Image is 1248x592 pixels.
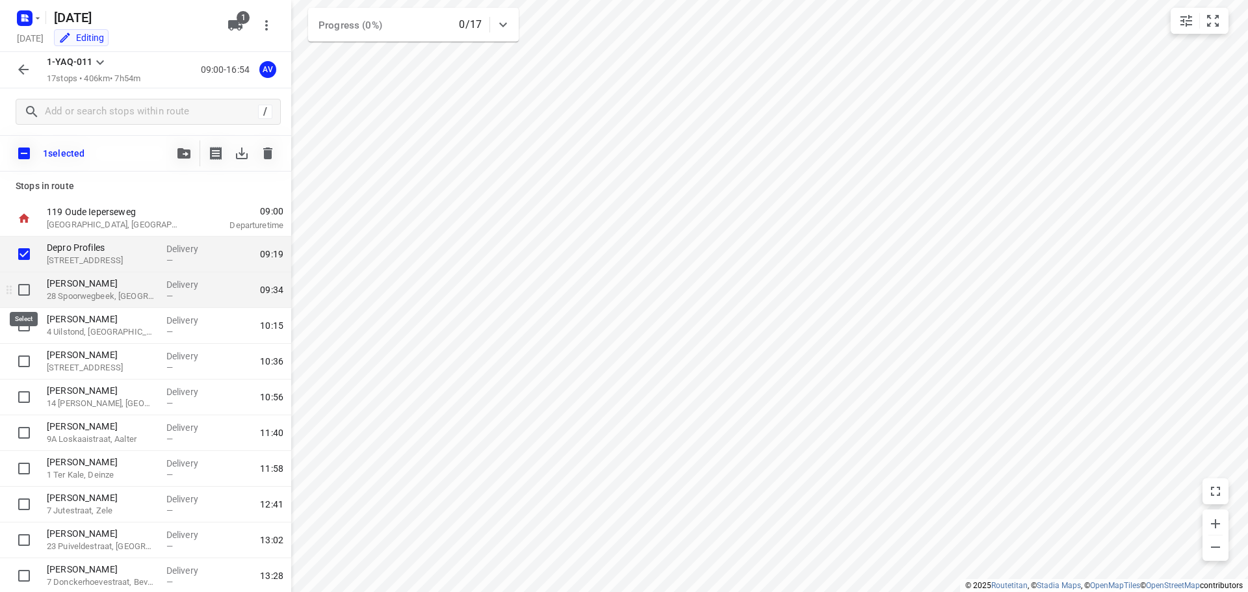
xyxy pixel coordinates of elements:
[47,73,140,85] p: 17 stops • 406km • 7h54m
[11,527,37,553] span: Select
[260,569,283,582] span: 13:28
[47,205,182,218] p: 119 Oude Ieperseweg
[255,57,281,83] button: AV
[198,205,283,218] span: 09:00
[260,498,283,511] span: 12:41
[47,397,156,410] p: 14 Roger Pietersstraat, Middelkerke
[166,541,173,551] span: —
[166,385,214,398] p: Delivery
[1200,8,1226,34] button: Fit zoom
[965,581,1243,590] li: © 2025 , © , © © contributors
[47,527,156,540] p: [PERSON_NAME]
[166,577,173,587] span: —
[11,241,37,267] span: Select
[1146,581,1200,590] a: OpenStreetMap
[47,469,156,482] p: 1 Ter Kale, Deinze
[12,31,49,45] h5: Project date
[255,63,281,75] span: Assigned to Axel Verzele
[11,456,37,482] span: Select
[47,433,156,446] p: 9A Loskaaistraat, Aalter
[260,534,283,547] span: 13:02
[260,391,283,404] span: 10:56
[166,314,214,327] p: Delivery
[260,355,283,368] span: 10:36
[43,148,84,159] p: 1 selected
[47,576,156,589] p: 7 Donckerhoevestraat, Beveren-Kruibeke-Zwijndrecht
[318,19,382,31] span: Progress (0%)
[222,12,248,38] button: 1
[47,254,156,267] p: 10 Chemin des Casernes, Comines-Warneton
[166,493,214,506] p: Delivery
[166,434,173,444] span: —
[260,319,283,332] span: 10:15
[1090,581,1140,590] a: OpenMapTiles
[11,491,37,517] span: Select
[166,363,173,372] span: —
[11,384,37,410] span: Select
[259,61,276,78] div: AV
[47,504,156,517] p: 7 Jutestraat, Zele
[11,313,37,339] span: Select
[166,398,173,408] span: —
[166,242,214,255] p: Delivery
[47,361,156,374] p: [STREET_ADDRESS]
[47,55,92,69] p: 1-YAQ-011
[166,278,214,291] p: Delivery
[166,291,173,301] span: —
[47,491,156,504] p: [PERSON_NAME]
[47,348,156,361] p: [PERSON_NAME]
[11,348,37,374] span: Select
[166,350,214,363] p: Delivery
[166,564,214,577] p: Delivery
[45,102,258,122] input: Add or search stops within route
[308,8,519,42] div: Progress (0%)0/17
[58,31,104,44] div: You are currently in edit mode.
[229,140,255,166] span: Download stops
[255,140,281,166] span: Delete stop
[49,7,217,28] h5: Woensdag 27 Augustus
[1173,8,1199,34] button: Map settings
[258,105,272,119] div: /
[166,421,214,434] p: Delivery
[991,581,1028,590] a: Routetitan
[201,63,255,77] p: 09:00-16:54
[16,179,276,193] p: Stops in route
[198,219,283,232] p: Departure time
[47,384,156,397] p: [PERSON_NAME]
[47,456,156,469] p: [PERSON_NAME]
[260,426,283,439] span: 11:40
[11,563,37,589] span: Select
[166,457,214,470] p: Delivery
[260,248,283,261] span: 09:19
[11,420,37,446] span: Select
[166,528,214,541] p: Delivery
[166,255,173,265] span: —
[47,326,156,339] p: 4 Uilstond, [GEOGRAPHIC_DATA]
[166,327,173,337] span: —
[166,470,173,480] span: —
[237,11,250,24] span: 1
[1037,581,1081,590] a: Stadia Maps
[47,290,156,303] p: 28 Spoorwegbeek, [GEOGRAPHIC_DATA]
[166,506,173,515] span: —
[260,462,283,475] span: 11:58
[47,241,156,254] p: Depro Profiles
[47,540,156,553] p: 23 Puiveldestraat, Sint-Niklaas
[1171,8,1228,34] div: small contained button group
[47,313,156,326] p: [PERSON_NAME]
[459,17,482,32] p: 0/17
[260,283,283,296] span: 09:34
[47,563,156,576] p: [PERSON_NAME]
[203,140,229,166] button: Print shipping label
[47,277,156,290] p: [PERSON_NAME]
[47,420,156,433] p: [PERSON_NAME]
[47,218,182,231] p: [GEOGRAPHIC_DATA], [GEOGRAPHIC_DATA]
